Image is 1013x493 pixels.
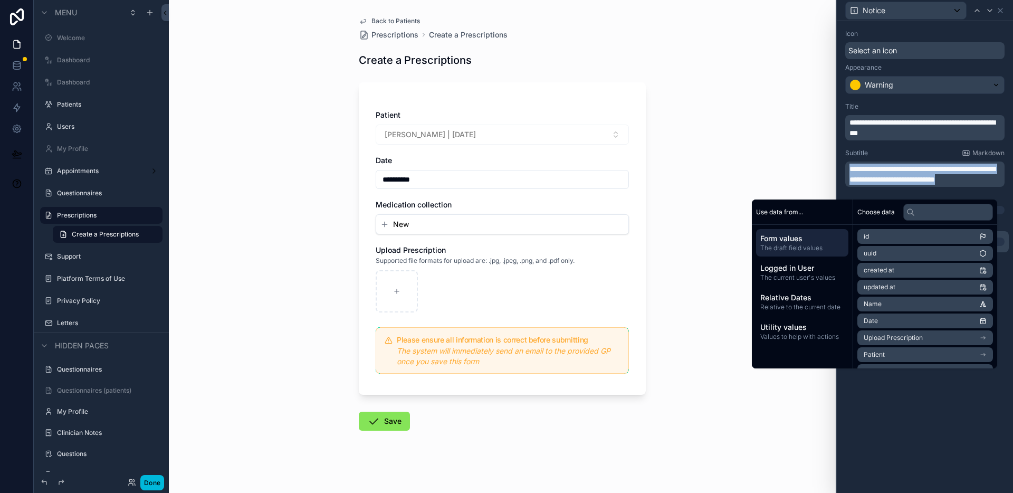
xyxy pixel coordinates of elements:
label: Title [845,102,858,111]
button: Notice [845,2,967,20]
div: scrollable content [845,115,1005,140]
label: Icon [845,30,858,38]
div: scrollable content [845,162,1005,187]
label: Clinician Notes [57,429,156,437]
span: The draft field values [760,244,844,252]
span: Values to help with actions [760,333,844,341]
button: Done [140,475,164,490]
label: Questionnaires [57,365,156,374]
a: Prescriptions [359,30,418,40]
label: Prescriptions [57,211,156,220]
label: My Profile [57,145,156,153]
label: Welcome [57,34,156,42]
span: Medication collection [376,200,452,209]
span: Date [376,156,392,165]
span: Menu [55,7,77,18]
label: Appointments [57,167,141,175]
a: Markdown [962,149,1005,157]
span: Upload Prescription [376,245,446,254]
span: Relative Dates [760,292,844,303]
span: Utility values [760,322,844,333]
label: My Profile [57,407,156,416]
a: Create a Prescriptions [53,226,163,243]
span: Relative to the current date [760,303,844,311]
h5: Please ensure all information is correct before submitting [397,336,620,344]
label: Appearance [845,63,882,72]
button: Save [359,412,410,431]
label: Users [57,122,156,131]
span: Choose data [857,208,895,216]
a: Back to Patients [359,17,420,25]
label: Dashboard [57,78,156,87]
button: Warning [845,76,1005,94]
label: Documents [57,471,156,479]
span: Notice [863,5,885,16]
span: The current user's values [760,273,844,282]
label: Letters [57,319,156,327]
span: Back to Patients [371,17,420,25]
div: Warning [865,80,893,90]
span: Patient [376,110,400,119]
span: Hidden pages [55,340,109,351]
span: Markdown [972,149,1005,157]
span: Select an icon [848,45,897,56]
em: The system will immediately send an email to the provided GP once you save this form [397,346,610,366]
label: Platform Terms of Use [57,274,156,283]
label: Support [57,252,156,261]
span: Create a Prescriptions [72,230,139,239]
label: Subtitle [845,149,868,157]
span: Use data from... [756,208,803,216]
span: Logged in User [760,263,844,273]
label: Patients [57,100,156,109]
button: New [380,219,624,230]
a: Create a Prescriptions [429,30,508,40]
label: Questions [57,450,156,458]
label: Questionnaires (patients) [57,386,156,395]
h1: Create a Prescriptions [359,53,472,68]
span: Prescriptions [371,30,418,40]
label: Dashboard [57,56,156,64]
div: scrollable content [752,225,853,349]
label: Questionnaires [57,189,156,197]
span: New [393,219,409,230]
span: Supported file formats for upload are: .jpg, .jpeg, .png, and .pdf only. [376,257,575,265]
div: _The system will immediately send an email to the provided GP once you save this form_ [397,346,620,367]
span: Form values [760,233,844,244]
label: Privacy Policy [57,297,156,305]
